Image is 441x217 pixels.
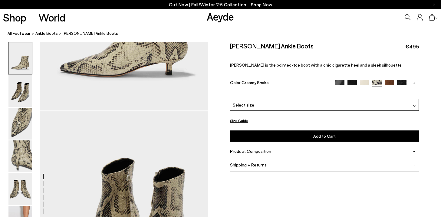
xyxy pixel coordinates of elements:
[230,149,271,154] span: Product Composition
[413,150,416,153] img: svg%3E
[413,163,416,166] img: svg%3E
[8,25,441,42] nav: breadcrumb
[233,102,254,108] span: Select size
[429,14,435,21] a: 0
[8,42,32,74] img: Sofie Leather Ankle Boots - Image 1
[8,173,32,205] img: Sofie Leather Ankle Boots - Image 5
[38,12,65,23] a: World
[61,35,66,40] img: tab_keywords_by_traffic_grey.svg
[242,80,269,85] span: Creamy Snake
[251,2,272,7] span: Navigate to /collections/new-in
[230,130,419,142] button: Add to Cart
[32,36,46,40] div: Dominio
[207,10,234,23] a: Aeyde
[230,62,403,67] span: [PERSON_NAME] is the pointed-toe boot with a chic cigarette heel and a sleek silhouette.
[230,42,314,50] h2: [PERSON_NAME] Ankle Boots
[405,43,419,50] span: €495
[435,16,438,19] span: 0
[230,80,329,87] div: Color:
[10,10,15,15] img: logo_orange.svg
[35,30,58,37] a: ankle boots
[3,12,26,23] a: Shop
[8,30,31,37] a: All Footwear
[35,31,58,36] span: ankle boots
[25,35,30,40] img: tab_domain_overview_orange.svg
[169,1,272,8] p: Out Now | Fall/Winter ‘25 Collection
[17,10,30,15] div: v 4.0.25
[8,108,32,140] img: Sofie Leather Ankle Boots - Image 3
[413,104,416,107] img: svg%3E
[10,16,15,21] img: website_grey.svg
[67,36,100,40] div: Keyword (traffico)
[63,30,118,37] span: [PERSON_NAME] Ankle Boots
[410,80,419,85] a: +
[8,140,32,172] img: Sofie Leather Ankle Boots - Image 4
[8,75,32,107] img: Sofie Leather Ankle Boots - Image 2
[16,16,68,21] div: Dominio: [DOMAIN_NAME]
[230,117,248,124] button: Size Guide
[230,162,267,167] span: Shipping + Returns
[313,133,336,139] span: Add to Cart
